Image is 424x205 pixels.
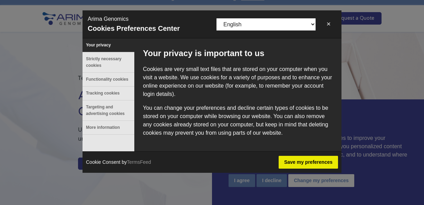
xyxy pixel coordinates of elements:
[83,121,134,134] button: More information
[83,100,134,121] button: Targeting and advertising cookies
[83,73,134,86] button: Functionality cookies
[83,38,134,151] ul: Menu
[321,17,336,31] button: ✕
[143,47,333,60] p: Your privacy is important to us
[127,159,151,165] a: TermsFeed
[279,156,338,169] button: Save my preferences
[83,52,134,72] button: Strictly necessary cookies
[83,38,134,52] button: Your privacy
[88,23,180,34] p: Cookies Preferences Center
[83,87,134,100] button: Tracking cookies
[143,104,333,137] p: You can change your preferences and decline certain types of cookies to be stored on your compute...
[83,152,154,173] div: Cookie Consent by
[143,65,333,98] p: Cookies are very small text files that are stored on your computer when you visit a website. We u...
[88,15,128,23] p: Arima Genomics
